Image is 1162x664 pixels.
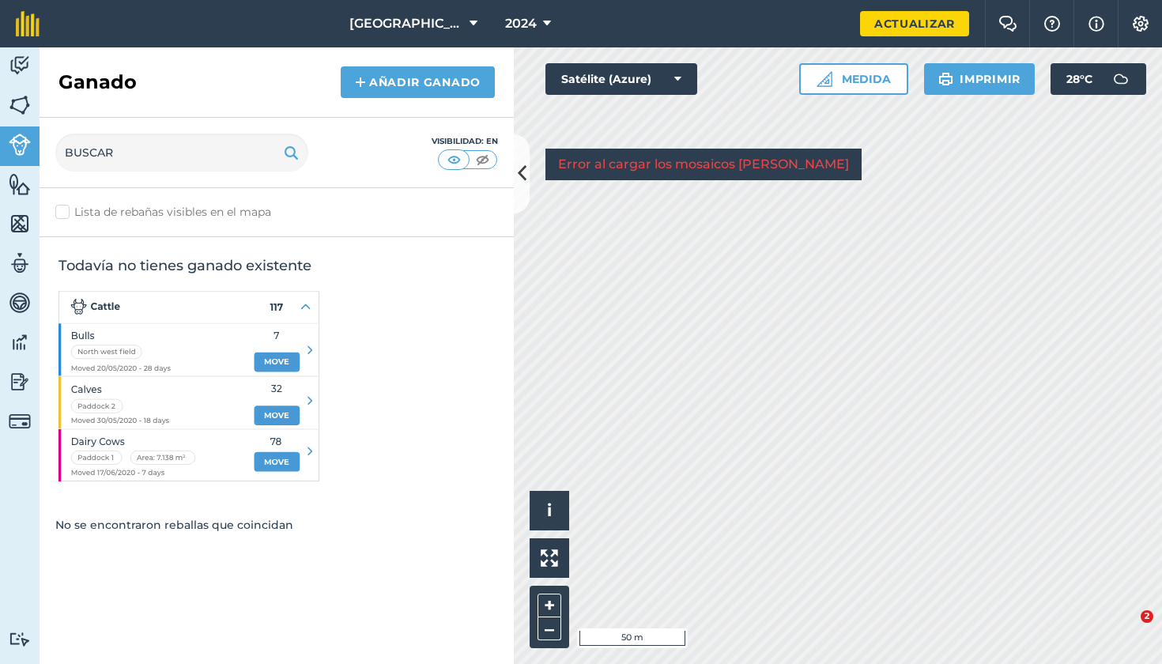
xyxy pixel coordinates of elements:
h2: Todavía no tienes ganado existente [58,256,495,275]
button: i [530,491,569,530]
img: svg+xml;base64,PHN2ZyB4bWxucz0iaHR0cDovL3d3dy53My5vcmcvMjAwMC9zdmciIHdpZHRoPSIxNCIgaGVpZ2h0PSIyNC... [355,73,366,92]
button: – [538,617,561,640]
button: imprimir [924,63,1035,95]
img: svg+xml;base64,PD94bWwgdmVyc2lvbj0iMS4wIiBlbmNvZGluZz0idXRmLTgiPz4KPCEtLSBHZW5lcmF0b3I6IEFkb2JlIE... [9,632,31,647]
input: BUSCAR [55,134,308,172]
div: No se encontraron reballas que coincidan [40,500,514,549]
div: VISIBILIDAD: EN [432,135,498,148]
img: svg+xml;base64,PD94bWwgdmVyc2lvbj0iMS4wIiBlbmNvZGluZz0idXRmLTgiPz4KPCEtLSBHZW5lcmF0b3I6IEFkb2JlIE... [9,330,31,354]
img: svg+xml;base64,PD94bWwgdmVyc2lvbj0iMS4wIiBlbmNvZGluZz0idXRmLTgiPz4KPCEtLSBHZW5lcmF0b3I6IEFkb2JlIE... [9,291,31,315]
img: svg+xml;base64,PHN2ZyB4bWxucz0iaHR0cDovL3d3dy53My5vcmcvMjAwMC9zdmciIHdpZHRoPSIxOSIgaGVpZ2h0PSIyNC... [938,70,953,89]
span: 2024 [505,14,537,33]
a: AÑADIR GANADO [341,66,495,98]
img: svg+xml;base64,PD94bWwgdmVyc2lvbj0iMS4wIiBlbmNvZGluZz0idXRmLTgiPz4KPCEtLSBHZW5lcmF0b3I6IEFkb2JlIE... [1105,63,1137,95]
img: svg+xml;base64,PD94bWwgdmVyc2lvbj0iMS4wIiBlbmNvZGluZz0idXRmLTgiPz4KPCEtLSBHZW5lcmF0b3I6IEFkb2JlIE... [9,410,31,432]
img: Icono de regla [817,71,832,87]
img: svg+xml;base64,PHN2ZyB4bWxucz0iaHR0cDovL3d3dy53My5vcmcvMjAwMC9zdmciIHdpZHRoPSI1NiIgaGVpZ2h0PSI2MC... [9,212,31,236]
iframe: Intercomunicador chat en vivo [1108,610,1146,648]
button: Satélite (Azure) [545,63,697,95]
img: svg+xml;base64,PHN2ZyB4bWxucz0iaHR0cDovL3d3dy53My5vcmcvMjAwMC9zdmciIHdpZHRoPSIxOSIgaGVpZ2h0PSIyNC... [284,143,299,162]
p: Error al cargar los mosaicos [PERSON_NAME] [558,155,849,174]
img: svg+xml;base64,PHN2ZyB4bWxucz0iaHR0cDovL3d3dy53My5vcmcvMjAwMC9zdmciIHdpZHRoPSI1NiIgaGVpZ2h0PSI2MC... [9,93,31,117]
img: svg+xml;base64,PD94bWwgdmVyc2lvbj0iMS4wIiBlbmNvZGluZz0idXRmLTgiPz4KPCEtLSBHZW5lcmF0b3I6IEFkb2JlIE... [9,251,31,275]
button: + [538,594,561,617]
span: i [547,500,552,520]
img: Un icono de signo de interrogación [1043,16,1062,32]
img: Cuatro flechas, una apuntando arriba a la izquierda, una arriba a la derecha, una abajo a la dere... [541,549,558,567]
label: Lista de rebañas visibles en el mapa [55,204,498,221]
img: svg+xml;base64,PHN2ZyB4bWxucz0iaHR0cDovL3d3dy53My5vcmcvMjAwMC9zdmciIHdpZHRoPSI1MCIgaGVpZ2h0PSI0MC... [473,152,492,168]
span: 28 ° C [1066,63,1092,95]
img: Dos burbujas de diálogo superpuestas con la burbuja izquierda en primer plano [998,16,1017,32]
a: Actualizar [860,11,969,36]
button: MEDIDA [799,63,908,95]
img: Un icono de engranaje [1131,16,1150,32]
img: Logotipo de fieldmargin [16,11,40,36]
span: [GEOGRAPHIC_DATA]. Origen [349,14,463,33]
button: 28°C [1051,63,1146,95]
img: svg+xml;base64,PD94bWwgdmVyc2lvbj0iMS4wIiBlbmNvZGluZz0idXRmLTgiPz4KPCEtLSBHZW5lcmF0b3I6IEFkb2JlIE... [9,134,31,156]
img: svg+xml;base64,PD94bWwgdmVyc2lvbj0iMS4wIiBlbmNvZGluZz0idXRmLTgiPz4KPCEtLSBHZW5lcmF0b3I6IEFkb2JlIE... [9,370,31,394]
img: svg+xml;base64,PHN2ZyB4bWxucz0iaHR0cDovL3d3dy53My5vcmcvMjAwMC9zdmciIHdpZHRoPSI1MCIgaGVpZ2h0PSI0MC... [444,152,464,168]
img: svg+xml;base64,PD94bWwgdmVyc2lvbj0iMS4wIiBlbmNvZGluZz0idXRmLTgiPz4KPCEtLSBHZW5lcmF0b3I6IEFkb2JlIE... [9,54,31,77]
span: 2 [1141,610,1153,623]
h2: Ganado [58,70,137,95]
img: svg+xml;base64,PHN2ZyB4bWxucz0iaHR0cDovL3d3dy53My5vcmcvMjAwMC9zdmciIHdpZHRoPSIxNyIgaGVpZ2h0PSIxNy... [1088,14,1104,33]
img: svg+xml;base64,PHN2ZyB4bWxucz0iaHR0cDovL3d3dy53My5vcmcvMjAwMC9zdmciIHdpZHRoPSI1NiIgaGVpZ2h0PSI2MC... [9,172,31,196]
